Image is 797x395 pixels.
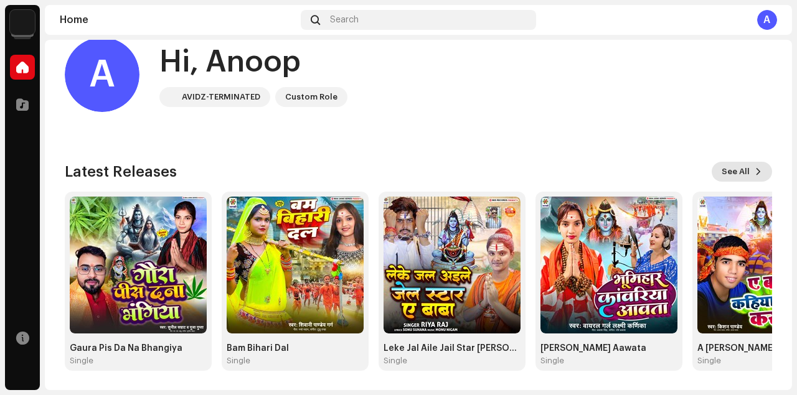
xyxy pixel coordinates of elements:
div: [PERSON_NAME] Aawata [540,343,677,353]
div: Gaura Pis Da Na Bhangiya [70,343,207,353]
div: Hi, Anoop [159,42,347,82]
div: Single [227,356,250,366]
img: 23bef6e2-1fc2-4bcc-a8bb-da7ab2ab0184 [227,197,364,333]
div: Single [697,356,721,366]
div: Single [70,356,93,366]
button: See All [712,162,772,182]
div: Single [540,356,564,366]
div: A [757,10,777,30]
img: 5aa6c6d3-e848-4b18-9942-b892897cc407 [540,197,677,333]
img: 10d72f0b-d06a-424f-aeaa-9c9f537e57b6 [162,90,177,105]
span: See All [722,159,750,184]
div: Custom Role [285,90,337,105]
h3: Latest Releases [65,162,177,182]
img: cecd7fbe-1f5f-4518-8d8d-9cf244baba16 [70,197,207,333]
img: 10d72f0b-d06a-424f-aeaa-9c9f537e57b6 [10,10,35,35]
span: Search [330,15,359,25]
img: 4adbbf74-2d81-46f7-be5d-89135a7b727e [384,197,521,333]
div: A [65,37,139,112]
div: AVIDZ-TERMINATED [182,90,260,105]
div: Home [60,15,296,25]
div: Single [384,356,407,366]
div: Leke Jal Aile Jail Star [PERSON_NAME] [384,343,521,353]
div: Bam Bihari Dal [227,343,364,353]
